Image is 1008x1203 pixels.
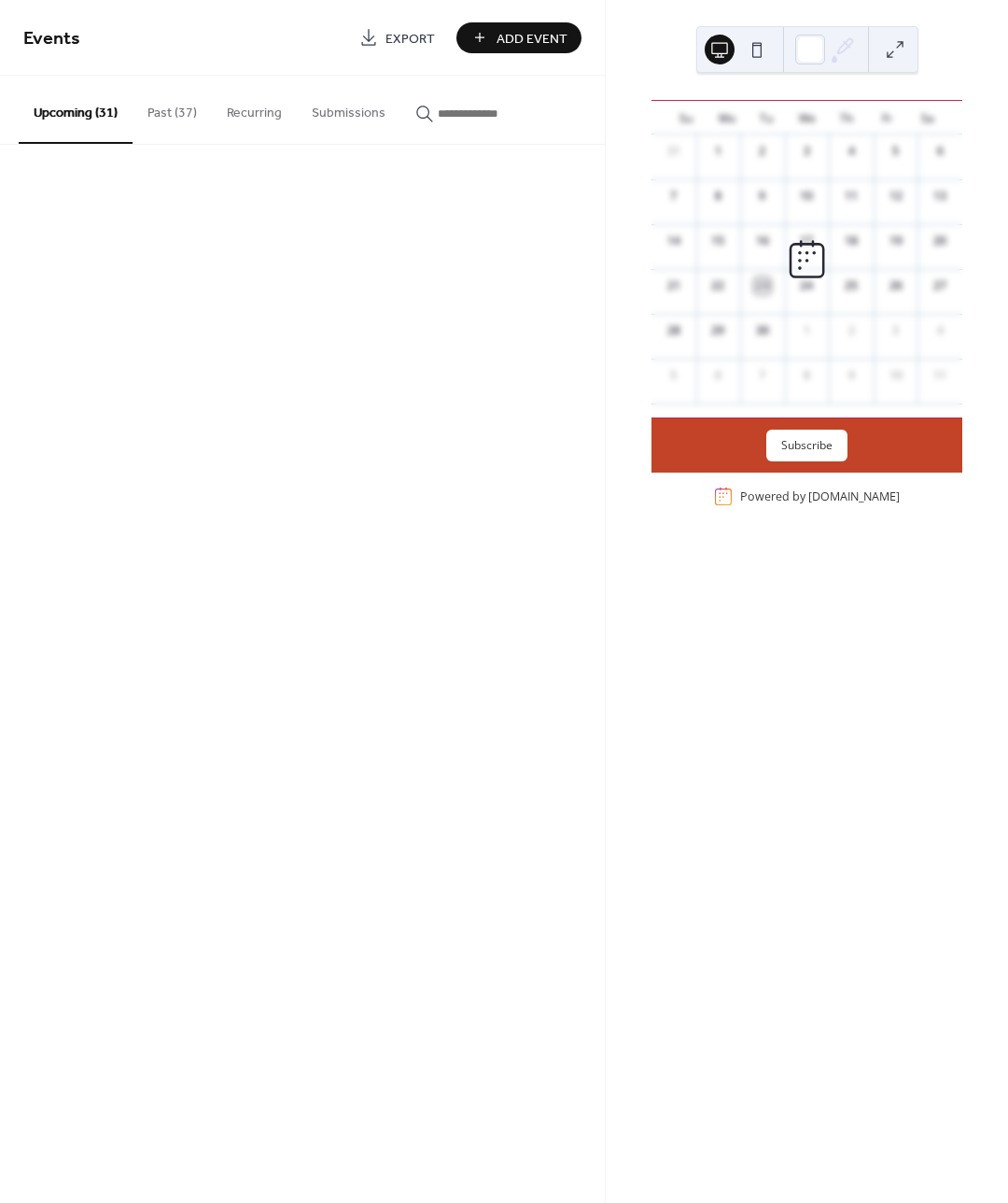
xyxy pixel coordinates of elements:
div: 2 [754,143,771,160]
div: 8 [798,367,815,384]
div: 31 [665,143,682,160]
div: 30 [754,322,771,339]
div: 9 [843,367,860,384]
div: 28 [665,322,682,339]
a: Export [345,22,449,53]
button: Upcoming (31) [19,76,133,144]
div: 25 [843,277,860,294]
div: 12 [888,188,904,205]
div: Fr [867,101,907,134]
div: 7 [665,188,682,205]
div: 22 [709,277,726,294]
div: 4 [843,143,860,160]
div: 1 [709,143,726,160]
div: 9 [754,188,771,205]
button: Recurring [212,76,297,142]
div: 3 [798,143,815,160]
div: 18 [843,233,860,249]
div: 26 [888,277,904,294]
div: 10 [798,188,815,205]
div: Mo [707,101,747,134]
div: Th [827,101,867,134]
div: 15 [709,233,726,249]
div: Sa [907,101,947,134]
div: 10 [888,367,904,384]
div: Tu [747,101,787,134]
div: 4 [931,322,948,339]
div: 29 [709,322,726,339]
div: Powered by [740,488,900,504]
div: 27 [931,277,948,294]
div: 21 [665,277,682,294]
div: 5 [888,143,904,160]
div: We [787,101,827,134]
button: Submissions [297,76,400,142]
div: 19 [888,233,904,249]
div: 17 [798,233,815,249]
div: Su [666,101,707,134]
div: 13 [931,188,948,205]
button: Add Event [456,22,581,53]
div: 5 [665,367,682,384]
div: 2 [843,322,860,339]
div: 16 [754,233,771,249]
div: 11 [843,188,860,205]
div: 6 [931,143,948,160]
div: 1 [798,322,815,339]
div: 20 [931,233,948,249]
div: 3 [888,322,904,339]
div: 11 [931,367,948,384]
a: [DOMAIN_NAME] [808,488,900,504]
div: 7 [754,367,771,384]
button: Subscribe [766,430,847,461]
div: 6 [709,367,726,384]
span: Add Event [497,29,567,49]
div: 24 [798,277,815,294]
div: 14 [665,233,682,249]
button: Past (37) [133,76,212,142]
div: 8 [709,188,726,205]
span: Export [385,29,435,49]
div: 23 [754,277,771,294]
span: Events [23,21,80,57]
